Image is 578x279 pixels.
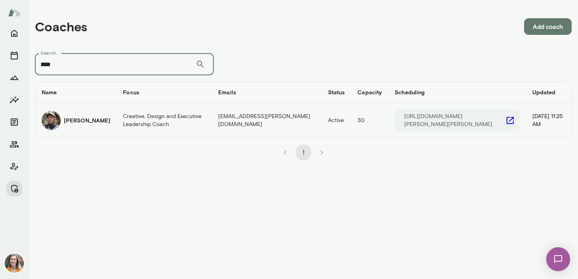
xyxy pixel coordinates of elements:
td: [EMAIL_ADDRESS][PERSON_NAME][DOMAIN_NAME] [212,103,322,138]
button: Client app [6,159,22,174]
h6: Capacity [357,88,382,96]
h4: Coaches [35,19,87,34]
button: Growth Plan [6,70,22,86]
nav: pagination navigation [276,145,331,161]
button: page 1 [296,145,311,161]
h6: Name [42,88,110,96]
h6: [PERSON_NAME] [64,117,110,124]
button: Add coach [524,18,572,35]
button: Insights [6,92,22,108]
button: Documents [6,114,22,130]
table: coaches table [35,82,571,138]
h6: Status [328,88,345,96]
h6: Emails [218,88,315,96]
h6: Focus [123,88,205,96]
td: Creative, Design and Executive Leadership Coach [117,103,212,138]
button: Manage [6,181,22,197]
img: Mento [8,5,21,20]
button: Home [6,25,22,41]
div: pagination [35,138,572,161]
td: Active [322,103,351,138]
button: Members [6,136,22,152]
td: 30 [351,103,388,138]
h6: Updated [532,88,565,96]
img: Carrie Kelly [5,254,24,273]
h6: Scheduling [395,88,520,96]
p: [URL][DOMAIN_NAME][PERSON_NAME][PERSON_NAME] [404,113,505,128]
img: Rico Nasol [42,111,61,130]
td: [DATE] 11:25 AM [526,103,571,138]
label: Search... [40,50,59,56]
button: Sessions [6,48,22,63]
